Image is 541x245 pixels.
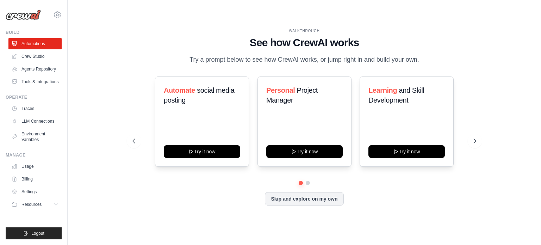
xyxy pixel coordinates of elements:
img: Logo [6,10,41,20]
span: social media posting [164,86,235,104]
div: WALKTHROUGH [132,28,476,33]
button: Try it now [368,145,445,158]
div: Build [6,30,62,35]
span: Project Manager [266,86,318,104]
a: Traces [8,103,62,114]
iframe: Chat Widget [506,211,541,245]
button: Resources [8,199,62,210]
a: Tools & Integrations [8,76,62,87]
span: Resources [21,202,42,207]
button: Skip and explore on my own [265,192,343,206]
div: Operate [6,94,62,100]
button: Logout [6,227,62,239]
a: LLM Connections [8,116,62,127]
span: Automate [164,86,195,94]
button: Try it now [266,145,343,158]
a: Usage [8,161,62,172]
button: Try it now [164,145,240,158]
a: Automations [8,38,62,49]
a: Agents Repository [8,63,62,75]
div: Manage [6,152,62,158]
a: Crew Studio [8,51,62,62]
span: Learning [368,86,397,94]
span: Personal [266,86,295,94]
a: Settings [8,186,62,197]
span: and Skill Development [368,86,424,104]
a: Billing [8,173,62,185]
h1: See how CrewAI works [132,36,476,49]
span: Logout [31,231,44,236]
p: Try a prompt below to see how CrewAI works, or jump right in and build your own. [186,55,423,65]
a: Environment Variables [8,128,62,145]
